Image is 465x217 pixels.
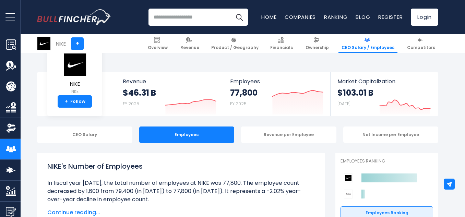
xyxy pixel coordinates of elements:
[208,34,262,53] a: Product / Geography
[64,98,68,105] strong: +
[56,40,66,48] div: NIKE
[62,53,87,96] a: NIKE NKE
[145,34,171,53] a: Overview
[270,45,293,50] span: Financials
[116,72,223,116] a: Revenue $46.31 B FY 2025
[123,87,156,98] strong: $46.31 B
[411,9,438,26] a: Login
[63,88,87,95] small: NKE
[337,78,431,85] span: Market Capitalization
[378,13,403,21] a: Register
[71,37,84,50] a: +
[344,190,353,198] img: Deckers Outdoor Corporation competitors logo
[407,45,435,50] span: Competitors
[331,72,438,116] a: Market Capitalization $103.01 B [DATE]
[180,45,199,50] span: Revenue
[324,13,347,21] a: Ranking
[148,45,168,50] span: Overview
[230,87,258,98] strong: 77,800
[302,34,332,53] a: Ownership
[63,53,87,76] img: NKE logo
[223,72,330,116] a: Employees 77,800 FY 2025
[47,161,315,171] h1: NIKE's Number of Employees
[241,126,336,143] div: Revenue per Employee
[211,45,259,50] span: Product / Geography
[404,34,438,53] a: Competitors
[342,45,394,50] span: CEO Salary / Employees
[37,37,50,50] img: NKE logo
[337,87,373,98] strong: $103.01 B
[230,101,247,107] small: FY 2025
[123,101,139,107] small: FY 2025
[338,34,397,53] a: CEO Salary / Employees
[343,126,439,143] div: Net Income per Employee
[6,123,16,133] img: Ownership
[356,13,370,21] a: Blog
[261,13,276,21] a: Home
[37,9,111,25] a: Go to homepage
[139,126,235,143] div: Employees
[63,81,87,87] span: NIKE
[37,126,132,143] div: CEO Salary
[267,34,296,53] a: Financials
[341,158,433,164] p: Employees Ranking
[47,179,315,204] li: In fiscal year [DATE], the total number of employees at NIKE was 77,800. The employee count decre...
[47,208,315,217] span: Continue reading...
[337,101,350,107] small: [DATE]
[37,9,111,25] img: Bullfincher logo
[58,95,92,108] a: +Follow
[177,34,202,53] a: Revenue
[230,78,323,85] span: Employees
[285,13,316,21] a: Companies
[123,78,216,85] span: Revenue
[306,45,329,50] span: Ownership
[344,173,353,182] img: NIKE competitors logo
[231,9,248,26] button: Search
